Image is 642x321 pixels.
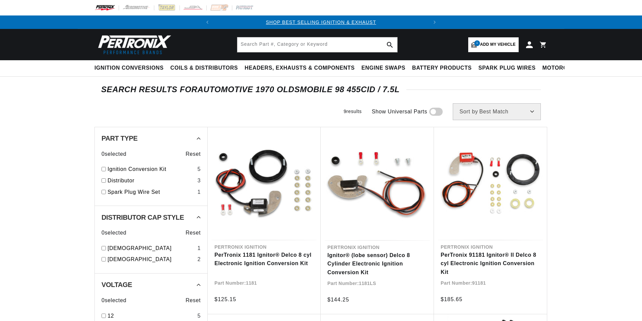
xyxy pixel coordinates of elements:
[214,251,314,268] a: PerTronix 1181 Ignitor® Delco 8 cyl Electronic Ignition Conversion Kit
[94,60,167,76] summary: Ignition Conversions
[428,15,441,29] button: Translation missing: en.sections.announcements.next_announcement
[480,41,516,48] span: Add my vehicle
[108,188,195,197] a: Spark Plug Wire Set
[241,60,358,76] summary: Headers, Exhausts & Components
[361,65,405,72] span: Engine Swaps
[101,86,541,93] div: SEARCH RESULTS FOR Automotive 1970 Oldsmobile 98 455cid / 7.5L
[474,40,480,46] span: 1
[108,255,195,264] a: [DEMOGRAPHIC_DATA]
[468,37,519,52] a: 1Add my vehicle
[170,65,238,72] span: Coils & Distributors
[102,135,137,142] span: Part Type
[453,103,541,120] select: Sort by
[102,150,126,158] span: 0 selected
[539,60,586,76] summary: Motorcycle
[197,255,201,264] div: 2
[78,15,564,29] slideshow-component: Translation missing: en.sections.announcements.announcement_bar
[108,312,195,320] a: 12
[409,60,475,76] summary: Battery Products
[186,150,201,158] span: Reset
[201,15,214,29] button: Translation missing: en.sections.announcements.previous_announcement
[197,244,201,253] div: 1
[543,65,583,72] span: Motorcycle
[102,214,184,221] span: Distributor Cap Style
[383,37,397,52] button: search button
[358,60,409,76] summary: Engine Swaps
[197,165,201,174] div: 5
[102,296,126,305] span: 0 selected
[327,251,427,277] a: Ignitor® (lobe sensor) Delco 8 Cylinder Electronic Ignition Conversion Kit
[475,60,539,76] summary: Spark Plug Wires
[245,65,355,72] span: Headers, Exhausts & Components
[344,109,362,114] span: 9 results
[108,165,195,174] a: Ignition Conversion Kit
[266,20,376,25] a: SHOP BEST SELLING IGNITION & EXHAUST
[186,296,201,305] span: Reset
[197,176,201,185] div: 3
[478,65,535,72] span: Spark Plug Wires
[102,228,126,237] span: 0 selected
[94,33,172,56] img: Pertronix
[214,19,428,26] div: 1 of 2
[372,107,427,116] span: Show Universal Parts
[108,176,195,185] a: Distributor
[214,19,428,26] div: Announcement
[237,37,397,52] input: Search Part #, Category or Keyword
[197,188,201,197] div: 1
[186,228,201,237] span: Reset
[167,60,241,76] summary: Coils & Distributors
[441,251,540,277] a: PerTronix 91181 Ignitor® II Delco 8 cyl Electronic Ignition Conversion Kit
[94,65,164,72] span: Ignition Conversions
[197,312,201,320] div: 5
[412,65,472,72] span: Battery Products
[459,109,478,114] span: Sort by
[102,281,132,288] span: Voltage
[108,244,195,253] a: [DEMOGRAPHIC_DATA]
